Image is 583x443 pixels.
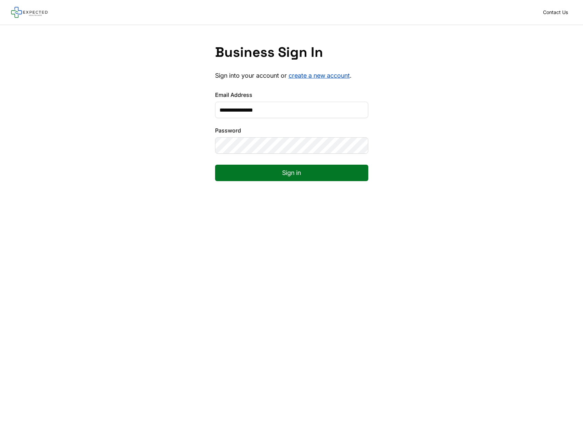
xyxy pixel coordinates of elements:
[215,91,368,99] label: Email Address
[289,72,350,79] a: create a new account
[215,126,368,135] label: Password
[215,165,368,181] button: Sign in
[539,8,572,17] a: Contact Us
[215,44,368,61] h1: Business Sign In
[215,72,368,80] p: Sign into your account or .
